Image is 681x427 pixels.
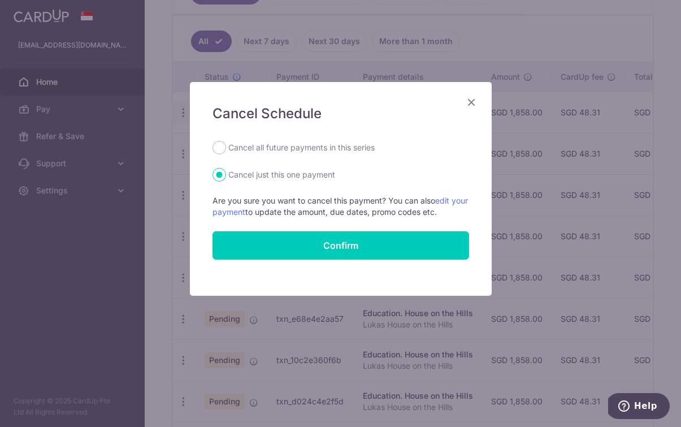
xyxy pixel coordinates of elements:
[228,141,375,154] label: Cancel all future payments in this series
[608,393,670,421] iframe: Opens a widget where you can find more information
[465,96,478,109] button: Close
[228,168,335,182] label: Cancel just this one payment
[212,105,469,123] h5: Cancel Schedule
[212,231,469,260] button: Confirm
[212,195,469,218] p: Are you sure you want to cancel this payment? You can also to update the amount, due dates, promo...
